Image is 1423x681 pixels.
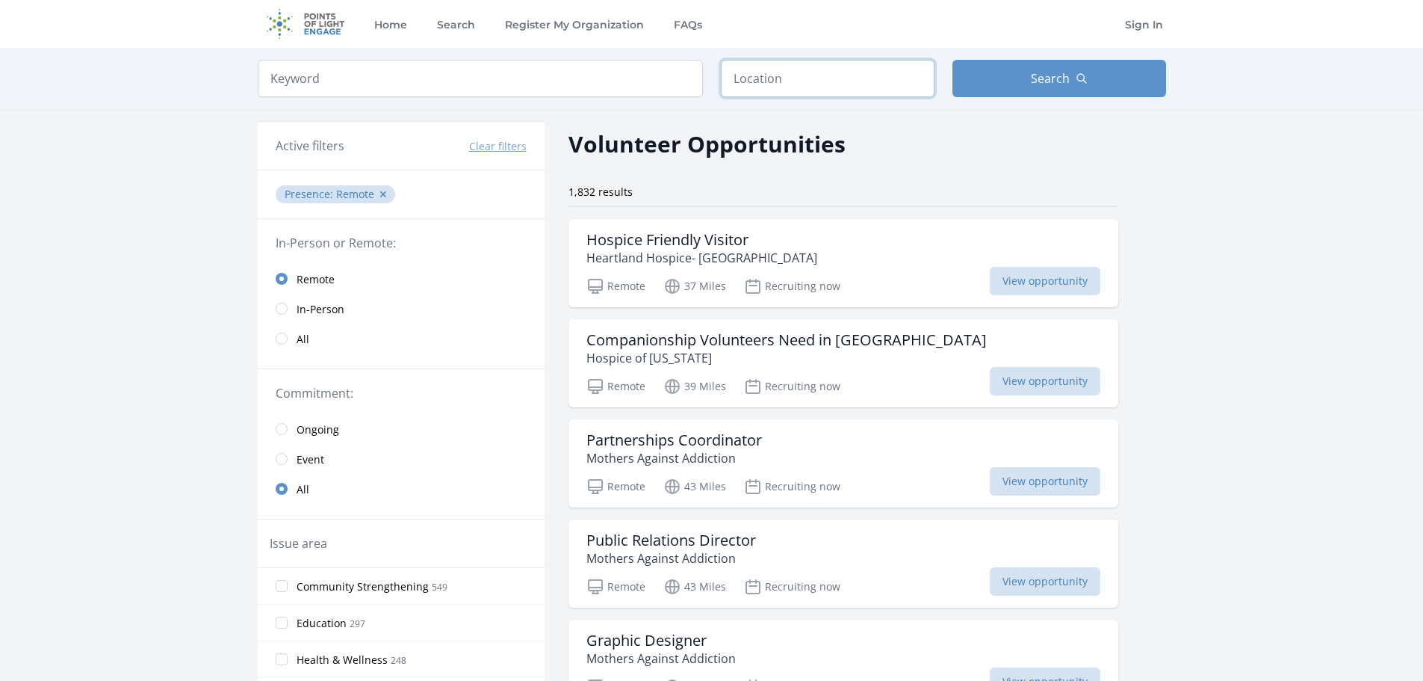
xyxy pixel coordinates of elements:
[276,617,288,629] input: Education 297
[297,332,309,347] span: All
[276,137,344,155] h3: Active filters
[586,650,736,668] p: Mothers Against Addiction
[285,187,336,201] span: Presence :
[586,249,817,267] p: Heartland Hospice- [GEOGRAPHIC_DATA]
[990,567,1100,596] span: View opportunity
[297,302,344,317] span: In-Person
[663,277,726,295] p: 37 Miles
[297,422,339,437] span: Ongoing
[297,452,324,467] span: Event
[1031,70,1070,87] span: Search
[258,444,545,474] a: Event
[990,467,1100,496] span: View opportunity
[586,331,987,349] h3: Companionship Volunteers Need in [GEOGRAPHIC_DATA]
[258,264,545,294] a: Remote
[391,654,406,667] span: 248
[663,478,726,496] p: 43 Miles
[270,534,327,552] legend: Issue area
[297,272,335,287] span: Remote
[568,319,1118,407] a: Companionship Volunteers Need in [GEOGRAPHIC_DATA] Hospice of [US_STATE] Remote 39 Miles Recruiti...
[432,581,447,594] span: 549
[297,482,309,497] span: All
[663,378,726,395] p: 39 Miles
[276,384,527,402] legend: Commitment:
[258,294,545,324] a: In-Person
[744,378,840,395] p: Recruiting now
[469,139,527,154] button: Clear filters
[586,277,645,295] p: Remote
[350,617,365,630] span: 297
[586,549,756,567] p: Mothers Against Addiction
[276,234,527,252] legend: In-Person or Remote:
[586,449,762,467] p: Mothers Against Addiction
[336,187,374,201] span: Remote
[258,474,545,504] a: All
[990,367,1100,395] span: View opportunity
[276,653,288,665] input: Health & Wellness 248
[586,478,645,496] p: Remote
[586,231,817,249] h3: Hospice Friendly Visitor
[586,578,645,596] p: Remote
[258,414,545,444] a: Ongoing
[258,60,703,97] input: Keyword
[568,185,633,199] span: 1,832 results
[721,60,934,97] input: Location
[744,578,840,596] p: Recruiting now
[297,616,347,631] span: Education
[568,419,1118,508] a: Partnerships Coordinator Mothers Against Addiction Remote 43 Miles Recruiting now View opportunity
[586,349,987,367] p: Hospice of [US_STATE]
[744,478,840,496] p: Recruiting now
[297,653,388,668] span: Health & Wellness
[568,127,846,161] h2: Volunteer Opportunities
[586,431,762,449] h3: Partnerships Coordinator
[952,60,1166,97] button: Search
[379,187,388,202] button: ✕
[568,219,1118,307] a: Hospice Friendly Visitor Heartland Hospice- [GEOGRAPHIC_DATA] Remote 37 Miles Recruiting now View...
[586,378,645,395] p: Remote
[258,324,545,354] a: All
[568,520,1118,608] a: Public Relations Director Mothers Against Addiction Remote 43 Miles Recruiting now View opportunity
[663,578,726,596] p: 43 Miles
[586,632,736,650] h3: Graphic Designer
[744,277,840,295] p: Recruiting now
[990,267,1100,295] span: View opportunity
[586,531,756,549] h3: Public Relations Director
[276,580,288,592] input: Community Strengthening 549
[297,579,429,594] span: Community Strengthening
